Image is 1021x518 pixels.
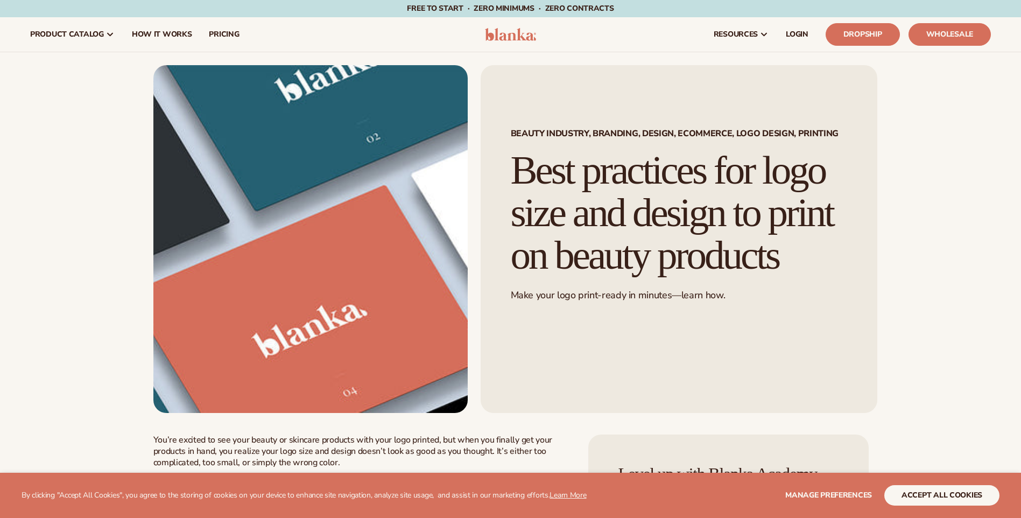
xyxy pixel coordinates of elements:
[22,491,587,500] p: By clicking "Accept All Cookies", you agree to the storing of cookies on your device to enhance s...
[714,30,758,39] span: resources
[200,17,248,52] a: pricing
[705,17,777,52] a: resources
[485,28,536,41] img: logo
[785,485,872,506] button: Manage preferences
[30,30,104,39] span: product catalog
[511,289,847,302] p: Make your logo print-ready in minutes—learn how.
[785,490,872,500] span: Manage preferences
[777,17,817,52] a: LOGIN
[132,30,192,39] span: How It Works
[618,465,839,484] h4: Level up with Blanka Academy
[826,23,900,46] a: Dropship
[511,149,847,276] h1: Best practices for logo size and design to print on beauty products
[884,485,999,506] button: accept all cookies
[153,65,468,413] img: Best practices for logo size and design to print on beauty products
[511,129,847,138] span: BEAUTY INDUSTRY, BRANDING, DESIGN, ECOMMERCE, LOGO DESIGN, PRINTING
[786,30,808,39] span: LOGIN
[550,490,586,500] a: Learn More
[153,435,567,468] p: You’re excited to see your beauty or skincare products with your logo printed, but when you final...
[909,23,991,46] a: Wholesale
[22,17,123,52] a: product catalog
[209,30,239,39] span: pricing
[123,17,201,52] a: How It Works
[407,3,614,13] span: Free to start · ZERO minimums · ZERO contracts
